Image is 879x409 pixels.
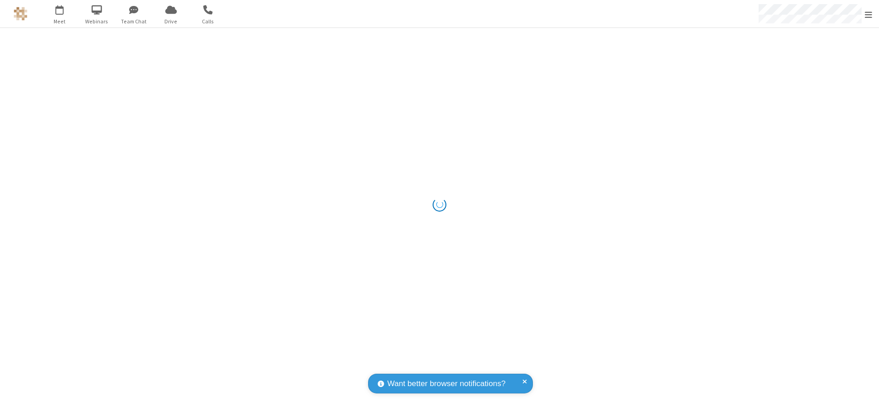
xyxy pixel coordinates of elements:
[387,378,505,390] span: Want better browser notifications?
[43,17,77,26] span: Meet
[80,17,114,26] span: Webinars
[154,17,188,26] span: Drive
[191,17,225,26] span: Calls
[14,7,27,21] img: QA Selenium DO NOT DELETE OR CHANGE
[117,17,151,26] span: Team Chat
